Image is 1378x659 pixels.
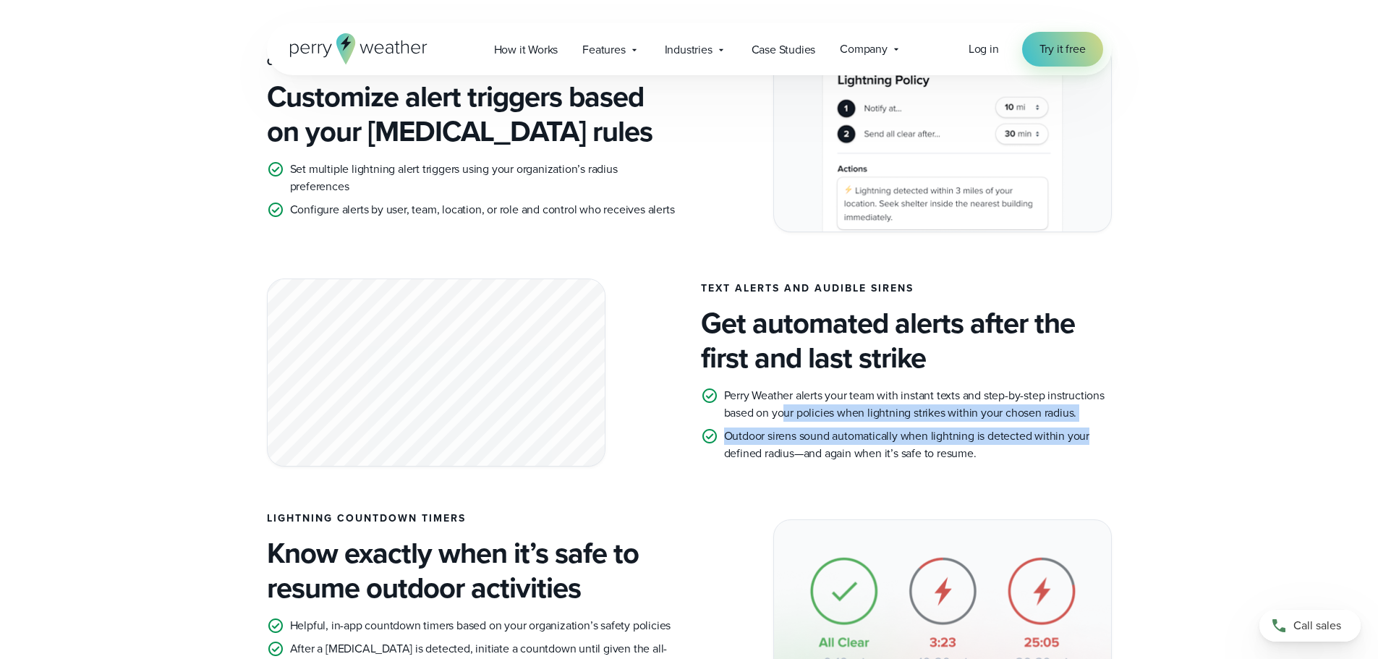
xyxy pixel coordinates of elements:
p: Helpful, in-app countdown timers based on your organization’s safety policies [290,617,671,634]
span: How it Works [494,41,558,59]
span: Try it free [1039,41,1086,58]
h4: Know exactly when it’s safe to resume outdoor activities [267,536,678,605]
span: Company [840,41,888,58]
h4: Customize alert triggers based on your [MEDICAL_DATA] rules [267,80,678,149]
span: Industries [665,41,713,59]
img: lightning policies [774,44,1111,231]
span: Log in [969,41,999,57]
span: Features [582,41,625,59]
span: Call sales [1293,617,1341,634]
a: Case Studies [739,35,828,64]
p: Configure alerts by user, team, location, or role and control who receives alerts [290,201,675,218]
h3: LIGHTNING COUNTDOWN TIMERS [267,513,678,524]
a: Try it free [1022,32,1103,67]
span: Case Studies [752,41,816,59]
p: Perry Weather alerts your team with instant texts and step-by-step instructions based on your pol... [724,387,1112,422]
h3: TEXT ALERTS AND AUDIBLE SIRENS [701,283,1112,294]
a: Log in [969,41,999,58]
p: Outdoor sirens sound automatically when lightning is detected within your defined radius—and agai... [724,428,1112,462]
p: Set multiple lightning alert triggers using your organization’s radius preferences [290,161,678,195]
h4: Get automated alerts after the first and last strike [701,306,1112,375]
a: Call sales [1259,610,1361,642]
a: How it Works [482,35,571,64]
